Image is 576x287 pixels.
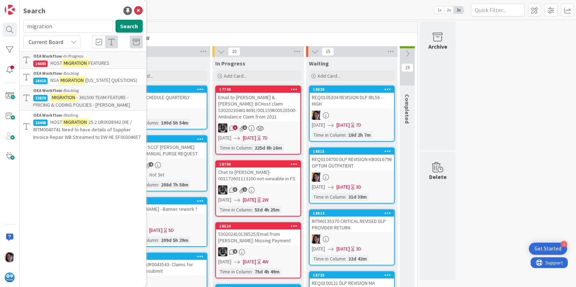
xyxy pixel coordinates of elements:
div: 18118 [122,86,207,93]
span: [DATE] [336,121,350,129]
a: OEA Workflow ›Waiting16448HOSTMIGRATION25.2 UR0038942 (HE / RITM0040741 Need to have details of S... [20,111,146,142]
div: 208d 7h 58m [159,181,190,189]
div: 21d 38m [346,193,369,201]
div: 18118DRG FEE SCHEDULE QUARTERLY UPDATES [122,86,207,108]
div: RITM0135370 CRITICAL REVISED DLP PROVIDER RETURN [310,217,394,232]
div: KG [122,278,207,287]
div: Time in Column [218,268,252,276]
div: 17820 [125,254,207,259]
div: Time in Column [312,131,345,139]
span: Add Card... [224,73,247,79]
span: In Progress [215,60,245,67]
a: 18815REQ0104700 DLP REVISION KB0016796 OPTUM OUTPATIENTTC[DATE][DATE]3DTime in Column:21d 38m [309,147,395,204]
b: OEA Workflow › [33,112,64,118]
span: 1x [434,6,444,14]
div: 13829 [33,95,48,101]
span: [DATE] [218,134,231,142]
div: Open Get Started checklist, remaining modules: 3 [529,243,567,255]
mark: MIGRATION [62,118,88,126]
div: 18700 [219,162,300,167]
a: OEA Workflow ›In Progress14693HOSTMIGRATIONFEATURES [20,51,146,69]
a: 18118DRG FEE SCHEDULE QUARTERLY UPDATESTime in Column:190d 5h 54m [122,86,207,130]
span: Support [15,1,32,10]
span: [DATE] [218,196,231,204]
div: KG [216,123,300,133]
mark: MIGRATION [59,77,85,84]
div: 18041 [125,137,207,142]
img: Visit kanbanzone.com [5,5,15,15]
div: 17820Trigger 7- UR0043543- Claims for Local to Resubmit [122,253,207,276]
div: 18035 [122,198,207,204]
a: 18041DUPLICATE SCCF [PERSON_NAME] DATE 087 MANUAL PURGE REQUESTTC[DATE]Not SetTime in Column:208d... [122,135,207,191]
div: TC [310,234,394,244]
img: KG [218,247,227,257]
span: Add Card... [317,73,340,79]
div: 209d 5h 29m [159,236,190,244]
div: 17749 [219,87,300,92]
img: TC [312,234,321,244]
a: 18830REQ0105304 REVISION DLP IRL56 - HIGHTC[DATE][DATE]7DTime in Column:18d 2h 7m [309,86,395,142]
div: 3D [356,245,361,253]
div: Time in Column [312,255,345,263]
span: : [345,193,346,201]
img: KG [218,185,227,195]
span: WORKFLOW [120,34,408,42]
div: 18830REQ0105304 REVISION DLP IRL56 - HIGH [310,86,394,108]
div: 18700 [216,161,300,167]
span: : [252,206,253,214]
div: 4W [262,258,269,266]
a: 17749Email to [PERSON_NAME] & [PERSON_NAME]: BCHost claim 530202304614691/001159800525500-Ambulan... [215,86,301,155]
b: OEA Workflow › [33,70,64,76]
div: 18814 [313,211,394,216]
div: Backlog [33,70,143,77]
span: [DATE] [312,121,325,129]
span: : [345,255,346,263]
div: 16448 [33,120,48,126]
div: 53d 4h 25m [253,206,281,214]
span: 4 [149,162,153,167]
img: TC [312,172,321,182]
mark: MIGRATION [50,94,77,101]
span: NSA [50,77,59,83]
div: 18041DUPLICATE SCCF [PERSON_NAME] DATE 087 MANUAL PURGE REQUEST [122,136,207,158]
div: TC [122,160,207,170]
div: 18118 [125,87,207,92]
input: Search for title... [23,20,113,33]
span: : [158,181,159,189]
div: Archive [428,42,447,51]
div: Time in Column [312,193,345,201]
span: ([US_STATE] QUESTIONS) [85,77,137,83]
img: TC [312,111,321,120]
span: [DATE] [149,227,162,234]
span: : [158,236,159,244]
div: 18815 [313,149,394,154]
img: KG [218,123,227,133]
div: 530202410138525/Email from [PERSON_NAME]: Missing Payment [216,229,300,245]
div: 18735 [310,272,394,278]
div: 17749 [216,86,300,93]
div: Delete [429,172,447,181]
div: 7D [262,134,267,142]
a: OEA Workflow ›Backlog13829MIGRATION- 361500 TEAM FEATURE - PRICING & CODING POLICIES - [PERSON_NAME] [20,86,146,111]
span: HOST [50,119,62,125]
span: : [345,131,346,139]
span: 15 [322,47,334,56]
div: 2W [262,196,269,204]
span: 5 [233,125,237,130]
div: 17749Email to [PERSON_NAME] & [PERSON_NAME]: BCHost claim 530202304614691/001159800525500-Ambulan... [216,86,300,121]
div: 18041 [122,136,207,142]
span: [DATE] [243,196,256,204]
div: 18830 [310,86,394,93]
b: OEA Workflow › [33,88,64,93]
div: 18700Chat to [PERSON_NAME]- 001172601113200 not viewable in FS [216,161,300,183]
div: 18814RITM0135370 CRITICAL REVISED DLP PROVIDER RETURN [310,210,394,232]
div: 3D [356,183,361,191]
div: Time in Column [218,144,252,152]
span: FEATURES [88,60,109,66]
div: 75d 4h 49m [253,268,281,276]
img: TC [5,252,15,262]
div: Search [23,5,45,16]
div: TC [122,216,207,225]
div: Backlog [33,87,143,94]
div: 18d 2h 7m [346,131,373,139]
